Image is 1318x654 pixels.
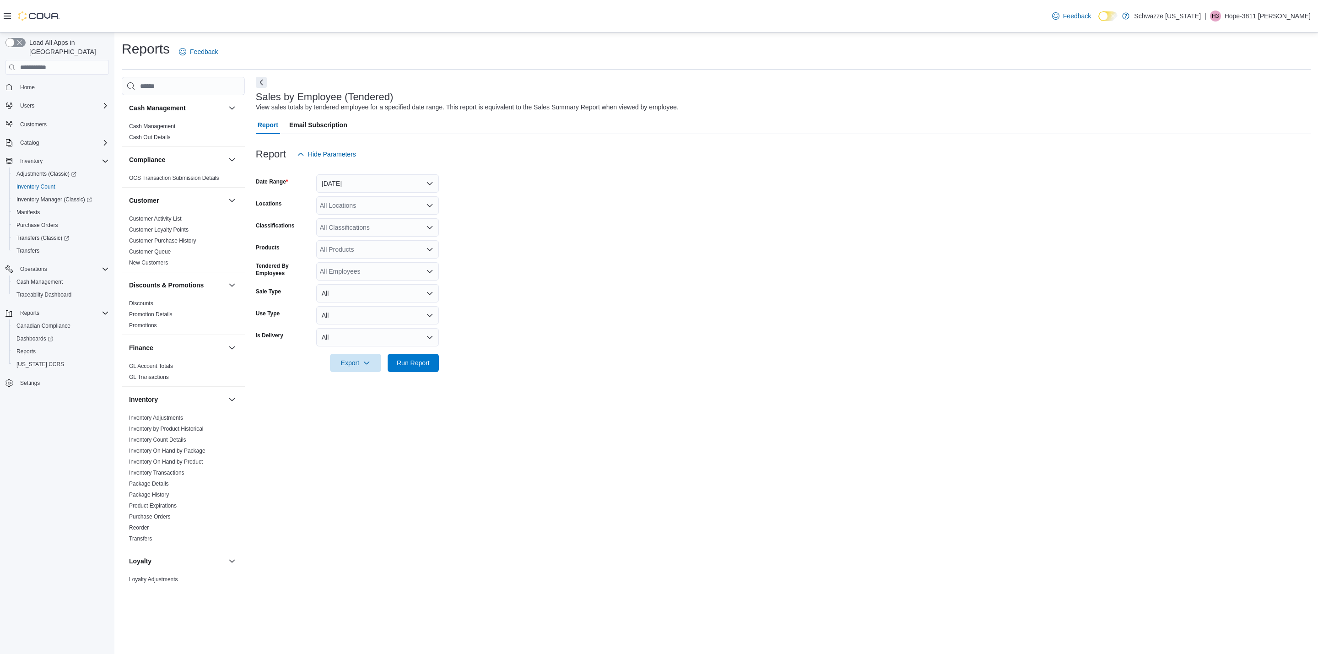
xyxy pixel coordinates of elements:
button: Open list of options [426,202,433,209]
h3: Loyalty [129,557,151,566]
span: H3 [1212,11,1219,22]
a: Inventory Manager (Classic) [9,193,113,206]
label: Tendered By Employees [256,262,313,277]
h3: Compliance [129,155,165,164]
span: Catalog [20,139,39,146]
a: Transfers [129,535,152,542]
nav: Complex example [5,76,109,413]
span: Operations [20,265,47,273]
p: Hope-3811 [PERSON_NAME] [1225,11,1311,22]
span: Inventory On Hand by Product [129,458,203,465]
span: OCS Transaction Submission Details [129,174,219,182]
button: Inventory [227,394,238,405]
button: Finance [129,343,225,352]
button: Cash Management [227,103,238,114]
span: Export [335,354,376,372]
label: Products [256,244,280,251]
a: Traceabilty Dashboard [13,289,75,300]
span: Canadian Compliance [13,320,109,331]
span: Cash Management [16,278,63,286]
span: Email Subscription [289,116,347,134]
label: Locations [256,200,282,207]
a: Adjustments (Classic) [9,168,113,180]
span: Reports [16,308,109,319]
img: Cova [18,11,59,21]
span: Feedback [1063,11,1091,21]
span: Inventory Manager (Classic) [16,196,92,203]
span: Dashboards [13,333,109,344]
button: Compliance [227,154,238,165]
div: Hope-3811 Vega [1210,11,1221,22]
div: Cash Management [122,121,245,146]
a: Dashboards [9,332,113,345]
a: Settings [16,378,43,389]
a: Cash Management [129,123,175,130]
button: Discounts & Promotions [227,280,238,291]
button: Hide Parameters [293,145,360,163]
span: Inventory Adjustments [129,414,183,422]
div: Finance [122,361,245,386]
button: Cash Management [9,276,113,288]
a: Customer Queue [129,249,171,255]
h3: Customer [129,196,159,205]
a: Purchase Orders [129,513,171,520]
button: Users [2,99,113,112]
button: Inventory [16,156,46,167]
span: Customers [20,121,47,128]
span: Promotions [129,322,157,329]
button: Inventory [129,395,225,404]
label: Sale Type [256,288,281,295]
span: Cash Management [13,276,109,287]
span: Customer Loyalty Points [129,226,189,233]
a: Package Details [129,481,169,487]
button: Transfers [9,244,113,257]
button: Export [330,354,381,372]
button: Operations [2,263,113,276]
button: Compliance [129,155,225,164]
span: Reports [13,346,109,357]
button: Loyalty [227,556,238,567]
button: Canadian Compliance [9,319,113,332]
button: Open list of options [426,268,433,275]
button: Settings [2,376,113,389]
button: Operations [16,264,51,275]
span: Inventory by Product Historical [129,425,204,432]
span: Inventory Count Details [129,436,186,443]
a: Promotion Details [129,311,173,318]
span: Catalog [16,137,109,148]
button: Home [2,80,113,93]
a: Feedback [175,43,221,61]
h3: Cash Management [129,103,186,113]
span: GL Transactions [129,373,169,381]
span: Settings [16,377,109,389]
input: Dark Mode [1098,11,1118,21]
button: Customers [2,118,113,131]
span: Customer Purchase History [129,237,196,244]
span: Cash Out Details [129,134,171,141]
span: Customers [16,119,109,130]
button: Run Report [388,354,439,372]
h3: Report [256,149,286,160]
a: Purchase Orders [13,220,62,231]
a: Home [16,82,38,93]
button: All [316,328,439,346]
a: Promotions [129,322,157,329]
button: Loyalty [129,557,225,566]
span: Users [16,100,109,111]
span: [US_STATE] CCRS [16,361,64,368]
span: Transfers [16,247,39,254]
span: GL Account Totals [129,362,173,370]
button: Manifests [9,206,113,219]
span: Loyalty Adjustments [129,576,178,583]
button: Purchase Orders [9,219,113,232]
button: Reports [9,345,113,358]
div: Discounts & Promotions [122,298,245,335]
span: New Customers [129,259,168,266]
a: Customers [16,119,50,130]
h1: Reports [122,40,170,58]
a: Customer Activity List [129,216,182,222]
